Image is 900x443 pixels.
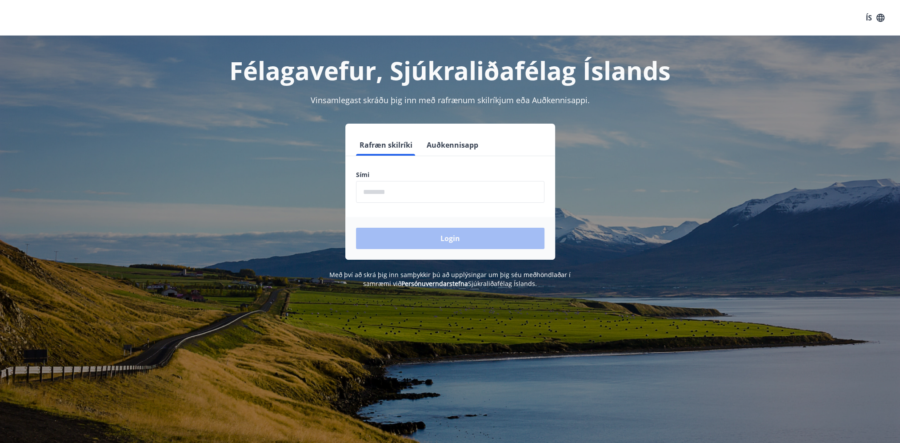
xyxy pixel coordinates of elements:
button: ÍS [861,10,889,26]
button: Auðkennisapp [423,134,482,156]
a: Persónuverndarstefna [401,279,468,288]
span: Með því að skrá þig inn samþykkir þú að upplýsingar um þig séu meðhöndlaðar í samræmi við Sjúkral... [329,270,571,288]
button: Rafræn skilríki [356,134,416,156]
h1: Félagavefur, Sjúkraliðafélag Íslands [141,53,760,87]
span: Vinsamlegast skráðu þig inn með rafrænum skilríkjum eða Auðkennisappi. [311,95,590,105]
label: Sími [356,170,544,179]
